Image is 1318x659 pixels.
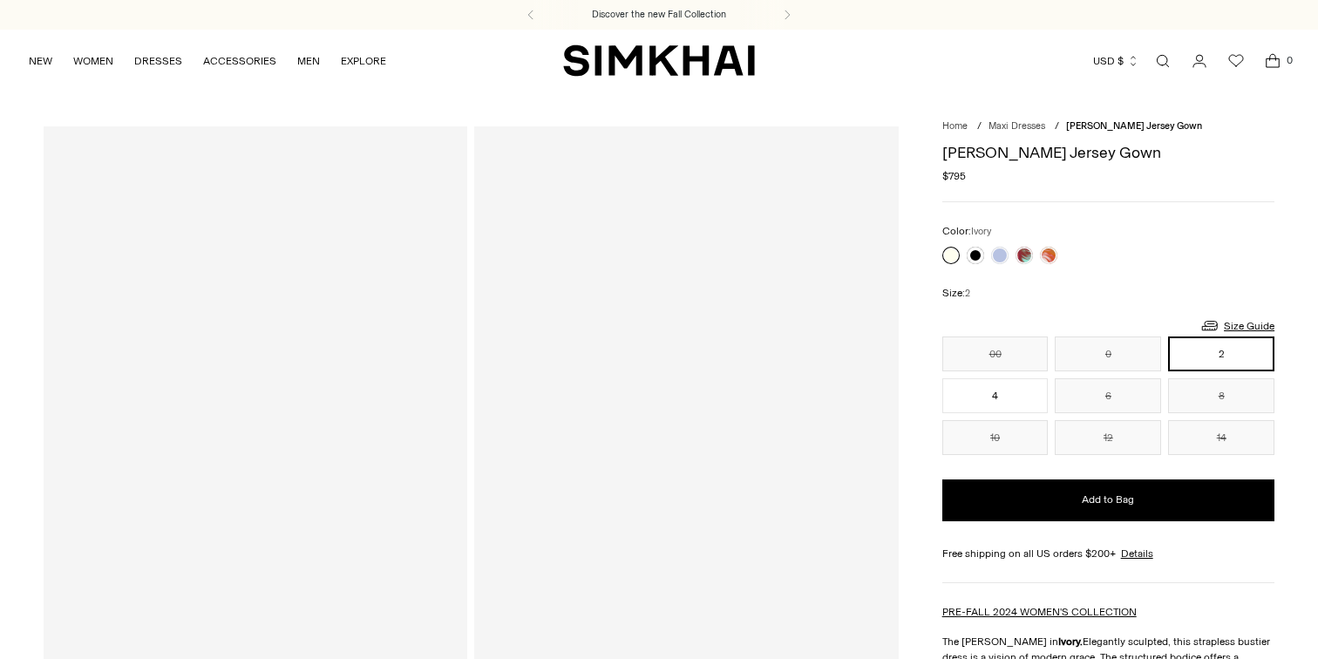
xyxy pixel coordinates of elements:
div: / [1055,119,1059,134]
a: EXPLORE [341,42,386,80]
a: ACCESSORIES [203,42,276,80]
button: 00 [942,336,1049,371]
a: MEN [297,42,320,80]
a: SIMKHAI [563,44,755,78]
span: Ivory [971,226,991,237]
button: 4 [942,378,1049,413]
h1: [PERSON_NAME] Jersey Gown [942,145,1274,160]
a: Open cart modal [1255,44,1290,78]
a: Details [1121,546,1153,561]
a: Go to the account page [1182,44,1217,78]
div: / [977,119,982,134]
span: $795 [942,168,966,184]
label: Color: [942,223,991,240]
a: Size Guide [1199,315,1274,336]
div: Free shipping on all US orders $200+ [942,546,1274,561]
span: Add to Bag [1082,493,1134,507]
nav: breadcrumbs [942,119,1274,134]
a: WOMEN [73,42,113,80]
a: Open search modal [1145,44,1180,78]
button: USD $ [1093,42,1139,80]
a: Wishlist [1219,44,1253,78]
button: 0 [1055,336,1161,371]
button: 8 [1168,378,1274,413]
button: Add to Bag [942,479,1274,521]
button: 2 [1168,336,1274,371]
button: 6 [1055,378,1161,413]
button: 10 [942,420,1049,455]
a: NEW [29,42,52,80]
a: DRESSES [134,42,182,80]
strong: Ivory. [1058,635,1083,648]
button: 12 [1055,420,1161,455]
a: Home [942,120,968,132]
label: Size: [942,285,970,302]
a: PRE-FALL 2024 WOMEN'S COLLECTION [942,606,1137,618]
span: [PERSON_NAME] Jersey Gown [1066,120,1202,132]
a: Discover the new Fall Collection [592,8,726,22]
button: 14 [1168,420,1274,455]
span: 2 [965,288,970,299]
span: 0 [1281,52,1297,68]
a: Maxi Dresses [988,120,1045,132]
